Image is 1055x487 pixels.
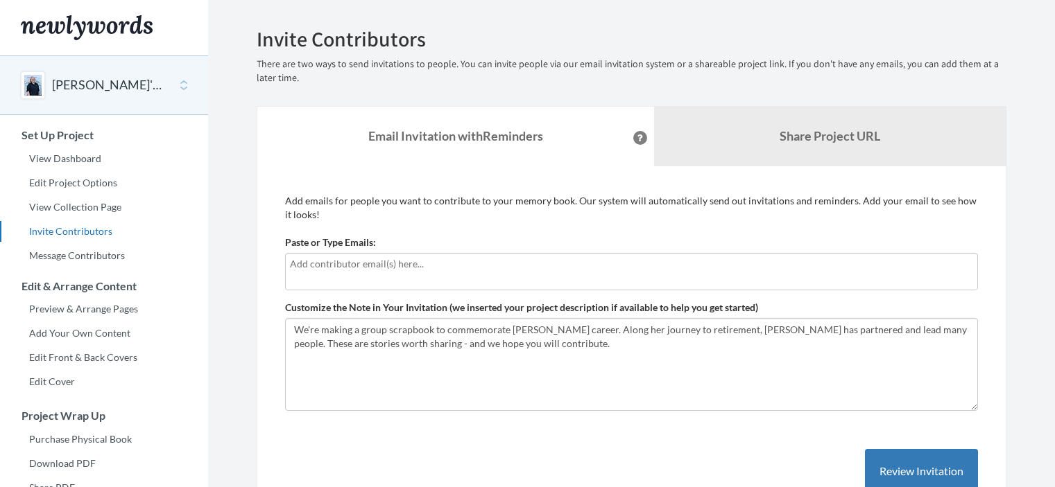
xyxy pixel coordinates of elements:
[21,15,153,40] img: Newlywords logo
[290,256,973,272] input: Add contributor email(s) here...
[257,28,1006,51] h2: Invite Contributors
[1,129,208,141] h3: Set Up Project
[368,128,543,143] strong: Email Invitation with Reminders
[1,280,208,292] h3: Edit & Arrange Content
[780,128,880,143] b: Share Project URL
[285,236,376,249] label: Paste or Type Emails:
[257,57,1006,85] p: There are two ways to send invitations to people. You can invite people via our email invitation ...
[285,301,758,315] label: Customize the Note in Your Invitation (we inserted your project description if available to help ...
[52,76,164,94] button: [PERSON_NAME]'s Retirement
[285,318,978,411] textarea: We're making a group scrapbook to commemorate [PERSON_NAME] career. Along her journey to retireme...
[285,194,978,222] p: Add emails for people you want to contribute to your memory book. Our system will automatically s...
[1,409,208,422] h3: Project Wrap Up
